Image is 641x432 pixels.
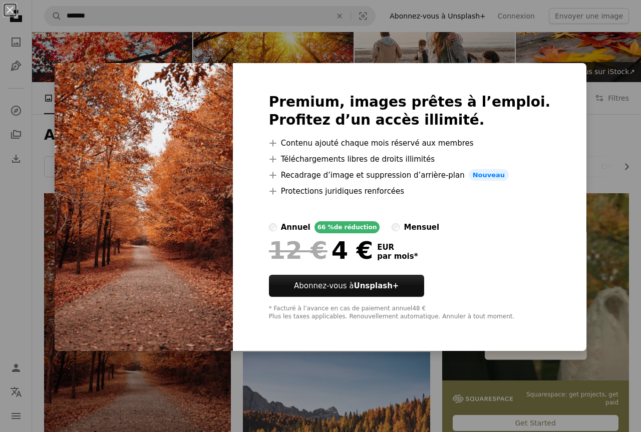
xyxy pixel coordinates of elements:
[269,93,551,129] h2: Premium, images prêtes à l’emploi. Profitez d’un accès illimité.
[354,281,399,290] strong: Unsplash+
[269,137,551,149] li: Contenu ajouté chaque mois réservé aux membres
[377,243,418,252] span: EUR
[269,237,373,263] div: 4 €
[269,169,551,181] li: Recadrage d’image et suppression d’arrière-plan
[269,185,551,197] li: Protections juridiques renforcées
[469,169,509,181] span: Nouveau
[269,153,551,165] li: Téléchargements libres de droits illimités
[269,223,277,231] input: annuel66 %de réduction
[392,223,400,231] input: mensuel
[314,221,380,233] div: 66 % de réduction
[269,275,424,297] button: Abonnez-vous àUnsplash+
[269,237,328,263] span: 12 €
[281,221,310,233] div: annuel
[55,63,233,351] img: premium_photo-1668967516060-624b8a7021f4
[269,305,551,321] div: * Facturé à l’avance en cas de paiement annuel 48 € Plus les taxes applicables. Renouvellement au...
[404,221,439,233] div: mensuel
[377,252,418,261] span: par mois *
